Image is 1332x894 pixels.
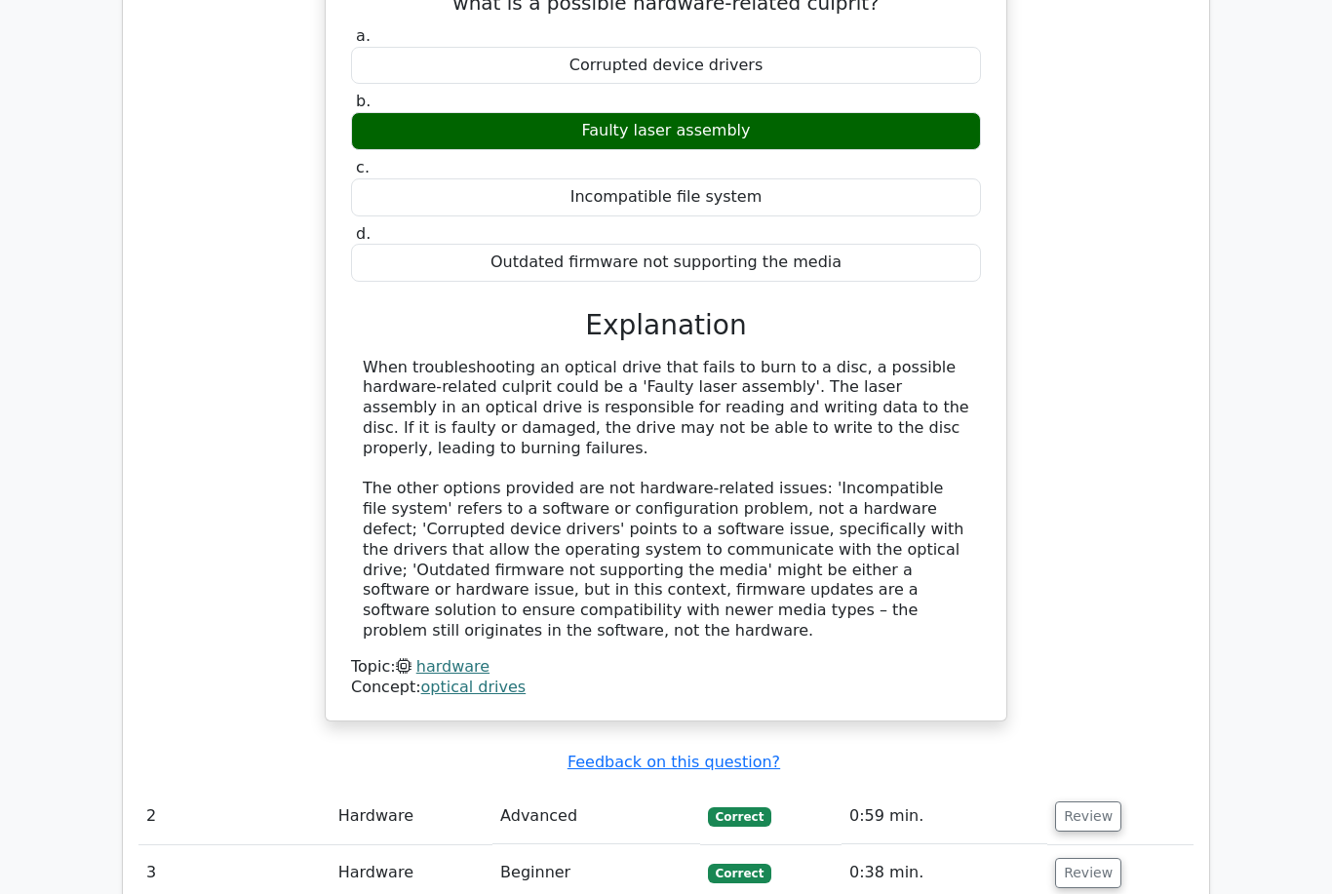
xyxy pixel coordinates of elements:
[356,93,371,111] span: b.
[492,790,700,845] td: Advanced
[842,790,1047,845] td: 0:59 min.
[351,179,981,217] div: Incompatible file system
[421,679,527,697] a: optical drives
[363,310,969,343] h3: Explanation
[1055,802,1121,833] button: Review
[351,113,981,151] div: Faulty laser assembly
[363,359,969,642] div: When troubleshooting an optical drive that fails to burn to a disc, a possible hardware-related c...
[351,658,981,679] div: Topic:
[356,27,371,46] span: a.
[138,790,331,845] td: 2
[331,790,492,845] td: Hardware
[351,245,981,283] div: Outdated firmware not supporting the media
[356,225,371,244] span: d.
[568,754,780,772] a: Feedback on this question?
[416,658,490,677] a: hardware
[351,679,981,699] div: Concept:
[351,48,981,86] div: Corrupted device drivers
[708,808,771,828] span: Correct
[1055,859,1121,889] button: Review
[356,159,370,177] span: c.
[708,865,771,884] span: Correct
